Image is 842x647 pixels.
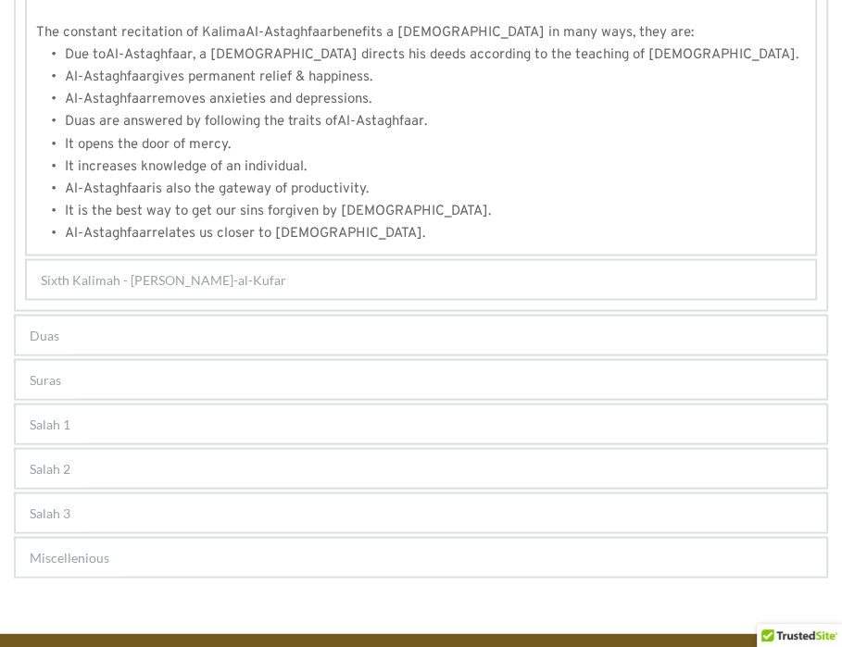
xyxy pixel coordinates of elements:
[65,91,152,108] span: Al-Astaghfaar
[152,68,372,86] span: gives permanent relief & happiness.
[337,113,424,131] span: Al-Astaghfaar
[245,24,333,42] span: Al-Astaghfaar
[65,135,231,153] span: It opens the door of mercy.
[30,458,70,478] span: Salah 2
[333,24,694,42] span: benefits a [DEMOGRAPHIC_DATA] in many ways, they are:
[30,325,59,344] span: Duas
[152,180,369,197] span: is also the gateway of productivity.
[424,113,427,131] span: .
[65,157,307,175] span: It increases knowledge of an individual.
[30,547,109,566] span: Miscellenious
[65,202,491,219] span: It is the best way to get our sins forgiven by [DEMOGRAPHIC_DATA].
[65,113,337,131] span: Duas are answered by following the traits of
[65,68,152,86] span: Al-Astaghfaar
[36,24,245,42] span: The constant recitation of Kalima
[30,503,70,522] span: Salah 3
[30,414,70,433] span: Salah 1
[41,269,286,289] span: Sixth Kalimah - [PERSON_NAME]-al-Kufar
[152,224,425,242] span: relates us closer to [DEMOGRAPHIC_DATA].
[106,46,193,64] span: Al-Astaghfaar
[65,46,106,64] span: Due to
[193,46,798,64] span: , a [DEMOGRAPHIC_DATA] directs his deeds according to the teaching of [DEMOGRAPHIC_DATA].
[65,180,152,197] span: Al-Astaghfaar
[30,369,61,389] span: Suras
[152,91,371,108] span: removes anxieties and depressions.
[65,224,152,242] span: Al-Astaghfaar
